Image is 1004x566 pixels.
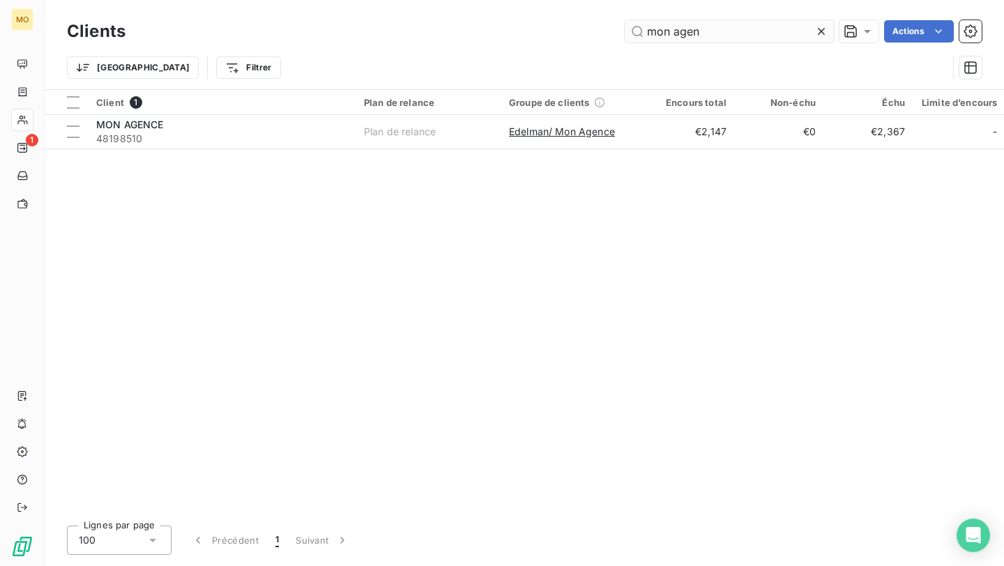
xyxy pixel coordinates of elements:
div: Non-échu [743,97,816,108]
input: Rechercher [625,20,834,43]
button: 1 [267,526,287,555]
span: 1 [26,134,38,146]
span: 1 [130,96,142,109]
div: MO [11,8,33,31]
div: Plan de relance [364,125,436,139]
button: Actions [884,20,954,43]
td: €2,147 [646,115,735,148]
span: MON AGENCE [96,118,164,130]
span: Groupe de clients [509,97,590,108]
span: Client [96,97,124,108]
button: [GEOGRAPHIC_DATA] [67,56,199,79]
span: 100 [79,533,96,547]
div: Échu [832,97,905,108]
span: - [993,125,997,139]
div: Plan de relance [364,97,492,108]
div: Encours total [654,97,727,108]
td: €2,367 [824,115,913,148]
span: 1 [275,533,279,547]
img: Logo LeanPay [11,535,33,558]
span: 48198510 [96,132,347,146]
button: Filtrer [216,56,280,79]
h3: Clients [67,19,125,44]
td: €0 [735,115,824,148]
div: Limite d’encours [922,97,997,108]
button: Suivant [287,526,358,555]
span: Edelman/ Mon Agence [509,125,615,139]
button: Précédent [183,526,267,555]
div: Open Intercom Messenger [957,519,990,552]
